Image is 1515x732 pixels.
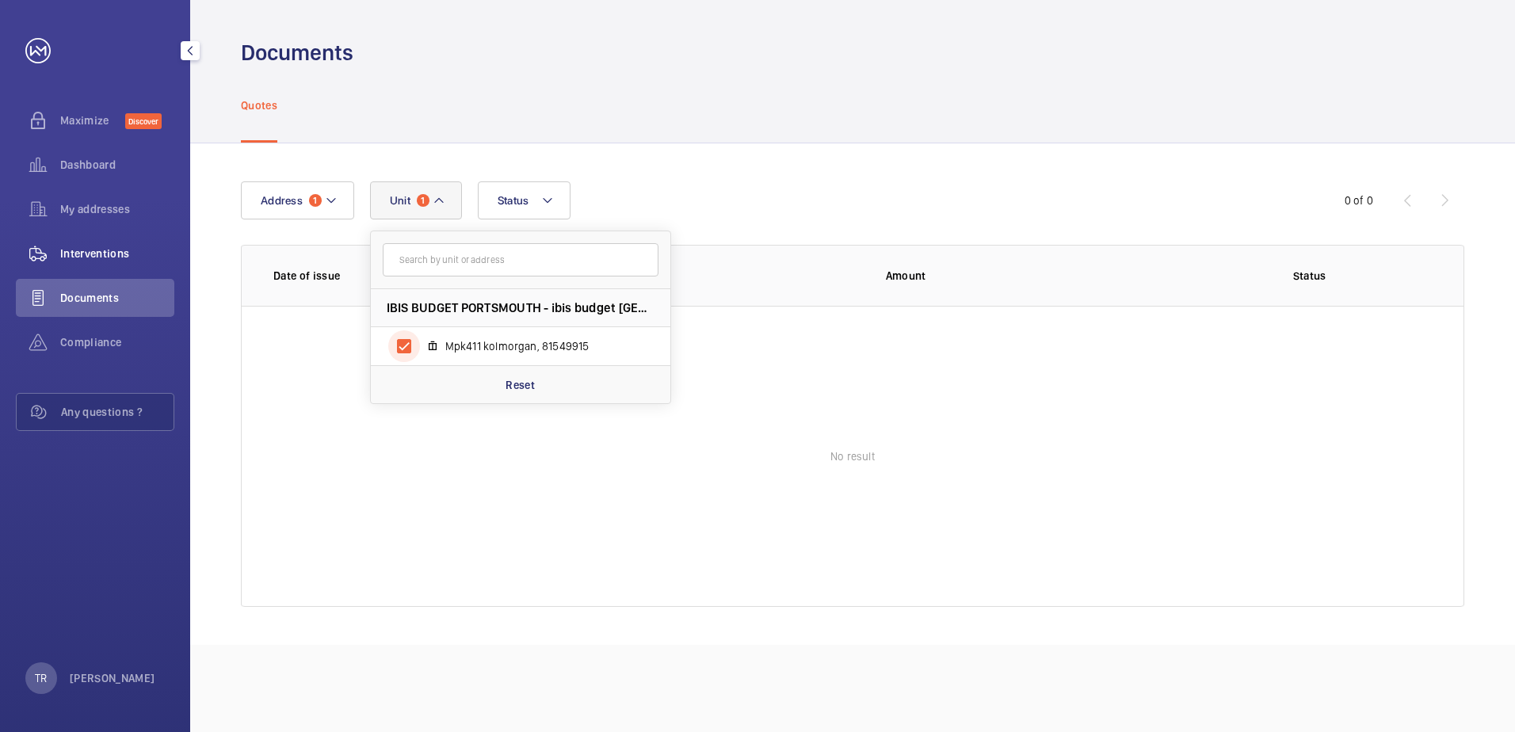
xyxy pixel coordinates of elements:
[241,181,354,219] button: Address1
[60,290,174,306] span: Documents
[1187,268,1432,284] p: Status
[445,338,629,354] span: Mpk411 kolmorgan, 81549915
[387,299,654,316] span: IBIS BUDGET PORTSMOUTH - ibis budget [GEOGRAPHIC_DATA], [GEOGRAPHIC_DATA] SOUTHSEA
[506,377,535,393] p: Reset
[60,157,174,173] span: Dashboard
[261,194,303,207] span: Address
[390,194,410,207] span: Unit
[60,334,174,350] span: Compliance
[273,268,544,284] p: Date of issue
[35,670,47,686] p: TR
[569,268,861,284] p: Description
[61,404,174,420] span: Any questions ?
[125,113,162,129] span: Discover
[478,181,571,219] button: Status
[886,268,1162,284] p: Amount
[241,38,353,67] h1: Documents
[70,670,155,686] p: [PERSON_NAME]
[417,194,429,207] span: 1
[60,201,174,217] span: My addresses
[60,112,125,128] span: Maximize
[60,246,174,261] span: Interventions
[309,194,322,207] span: 1
[830,448,875,464] p: No result
[1345,193,1373,208] div: 0 of 0
[241,97,277,113] p: Quotes
[370,181,462,219] button: Unit1
[383,243,658,276] input: Search by unit or address
[498,194,529,207] span: Status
